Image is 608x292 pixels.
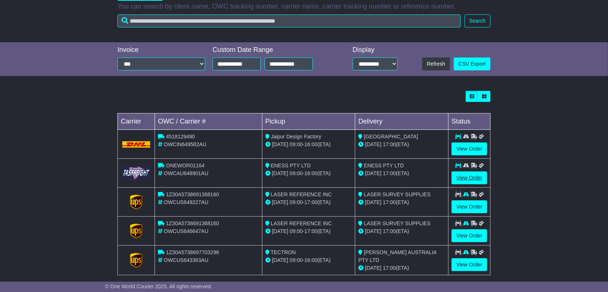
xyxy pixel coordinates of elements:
a: View Order [452,258,487,271]
span: 09:00 [290,199,303,205]
span: OWCIN649582AU [164,141,206,147]
div: - (ETA) [265,199,352,206]
span: LASER SURVEY SUPPLIES [364,220,430,226]
span: [GEOGRAPHIC_DATA] [364,134,418,140]
div: Display [353,46,398,54]
span: OWCUS649227AU [164,199,208,205]
td: Status [449,114,491,130]
span: LASER REFERENCE INC [271,220,332,226]
span: 17:00 [383,141,396,147]
span: [DATE] [272,228,288,234]
span: TECTRON [271,249,296,255]
div: Invoice [117,46,205,54]
div: Custom Date Range [213,46,332,54]
span: [DATE] [365,199,381,205]
img: GetCarrierServiceLogo [130,253,143,268]
td: OWC / Carrier # [155,114,262,130]
span: [DATE] [365,265,381,271]
td: Pickup [262,114,355,130]
div: - (ETA) [265,256,352,264]
span: ENESS PTY LTD [364,163,404,168]
span: OWCUS643363AU [164,257,208,263]
span: [DATE] [272,170,288,176]
span: [DATE] [365,228,381,234]
span: 17:00 [383,170,396,176]
span: LASER REFERENCE INC [271,191,332,197]
img: GetCarrierServiceLogo [130,195,143,210]
span: [DATE] [365,141,381,147]
span: 17:00 [383,199,396,205]
div: - (ETA) [265,227,352,235]
span: [DATE] [365,170,381,176]
a: View Order [452,200,487,213]
div: (ETA) [358,141,445,148]
span: 17:00 [304,199,317,205]
span: 17:00 [383,228,396,234]
a: View Order [452,171,487,184]
span: 16:00 [304,141,317,147]
p: You can search by client name, OWC tracking number, carrier name, carrier tracking number or refe... [117,3,491,11]
div: (ETA) [358,264,445,272]
a: View Order [452,142,487,155]
span: [DATE] [272,257,288,263]
span: © One World Courier 2025. All rights reserved. [105,283,213,289]
span: OWCAU648901AU [164,170,208,176]
div: - (ETA) [265,170,352,177]
div: (ETA) [358,199,445,206]
span: 09:00 [290,228,303,234]
span: [DATE] [272,199,288,205]
span: 17:00 [383,265,396,271]
span: [PERSON_NAME] AUSTRALIA PTY LTD [358,249,436,263]
span: 09:00 [290,170,303,176]
button: Refresh [422,58,450,70]
img: GetCarrierServiceLogo [130,224,143,239]
span: OWCUS646647AU [164,228,208,234]
button: Search [465,14,491,27]
span: ONEWOR01164 [166,163,204,168]
span: Jaipur Design Factory [271,134,321,140]
a: CSV Export [454,58,491,70]
img: GetCarrierServiceLogo [122,166,150,180]
td: Delivery [355,114,449,130]
span: 16:00 [304,170,317,176]
div: (ETA) [358,170,445,177]
span: 09:00 [290,257,303,263]
span: [DATE] [272,141,288,147]
td: Carrier [118,114,155,130]
span: LASER SURVEY SUPPLIES [364,191,430,197]
span: ENESS PTY LTD [271,163,311,168]
span: 1Z30A5738691368160 [166,220,219,226]
span: 09:00 [290,141,303,147]
img: DHL.png [122,141,150,147]
a: View Order [452,229,487,242]
div: (ETA) [358,227,445,235]
span: 16:00 [304,257,317,263]
span: 1Z30A5738691368160 [166,191,219,197]
span: 1Z30A5738697703296 [166,249,219,255]
span: 17:00 [304,228,317,234]
div: - (ETA) [265,141,352,148]
span: 4518129490 [166,134,195,140]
